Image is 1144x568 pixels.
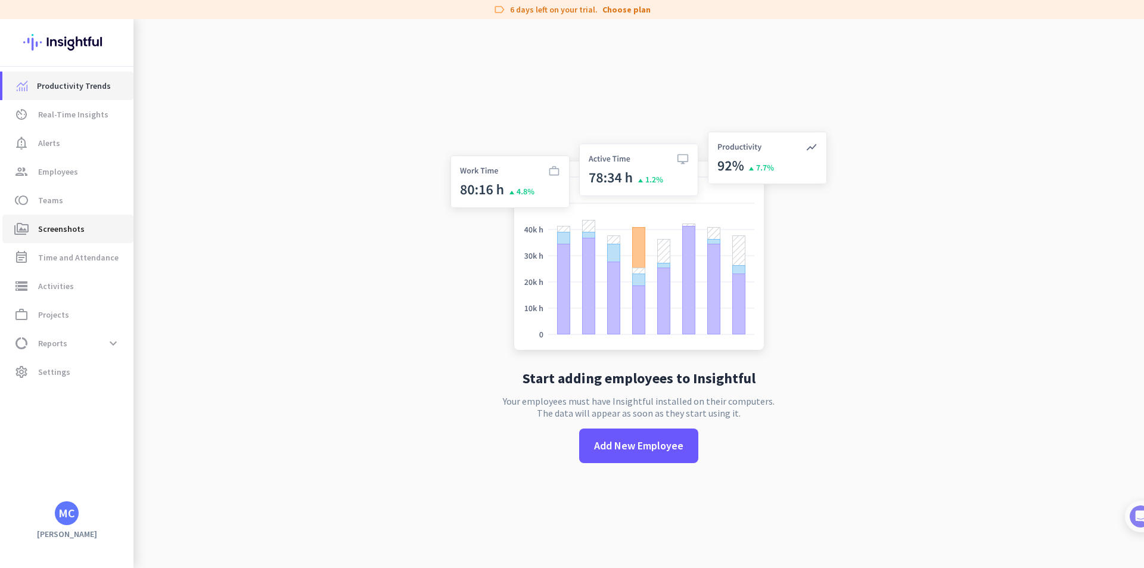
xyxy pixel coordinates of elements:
[38,336,67,350] span: Reports
[2,100,133,129] a: av_timerReal-Time Insights
[14,365,29,379] i: settings
[503,395,775,419] p: Your employees must have Insightful installed on their computers. The data will appear as soon as...
[38,222,85,236] span: Screenshots
[14,336,29,350] i: data_usage
[38,365,70,379] span: Settings
[2,358,133,386] a: settingsSettings
[17,80,27,91] img: menu-item
[602,4,651,15] a: Choose plan
[579,429,698,463] button: Add New Employee
[2,157,133,186] a: groupEmployees
[38,250,119,265] span: Time and Attendance
[37,79,111,93] span: Productivity Trends
[2,186,133,215] a: tollTeams
[38,164,78,179] span: Employees
[493,4,505,15] i: label
[38,308,69,322] span: Projects
[442,125,836,362] img: no-search-results
[2,72,133,100] a: menu-itemProductivity Trends
[14,193,29,207] i: toll
[38,136,60,150] span: Alerts
[14,164,29,179] i: group
[14,222,29,236] i: perm_media
[14,136,29,150] i: notification_important
[594,438,683,454] span: Add New Employee
[38,107,108,122] span: Real-Time Insights
[102,333,124,354] button: expand_more
[23,19,110,66] img: Insightful logo
[14,107,29,122] i: av_timer
[2,243,133,272] a: event_noteTime and Attendance
[14,250,29,265] i: event_note
[2,215,133,243] a: perm_mediaScreenshots
[2,129,133,157] a: notification_importantAlerts
[14,308,29,322] i: work_outline
[523,371,756,386] h2: Start adding employees to Insightful
[14,279,29,293] i: storage
[2,329,133,358] a: data_usageReportsexpand_more
[38,193,63,207] span: Teams
[58,507,75,519] div: MC
[2,300,133,329] a: work_outlineProjects
[2,272,133,300] a: storageActivities
[38,279,74,293] span: Activities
